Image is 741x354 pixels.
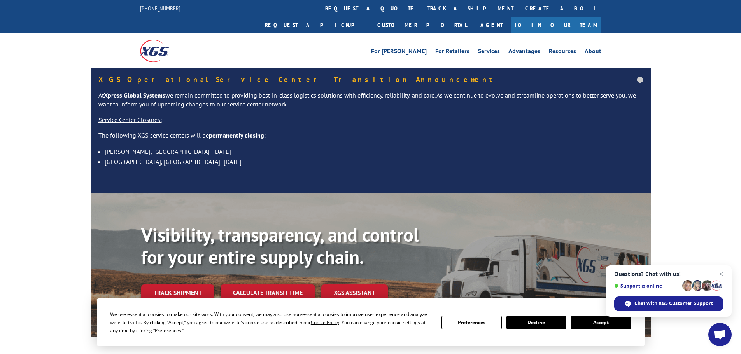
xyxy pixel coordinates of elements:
button: Preferences [441,316,501,329]
a: For Retailers [435,48,469,57]
span: Support is online [614,283,680,289]
span: Chat with XGS Customer Support [634,300,713,307]
a: For [PERSON_NAME] [371,48,427,57]
a: Calculate transit time [221,284,315,301]
strong: permanently closing [209,131,264,139]
div: Cookie Consent Prompt [97,298,645,346]
span: Cookie Policy [311,319,339,326]
b: Visibility, transparency, and control for your entire supply chain. [141,223,419,269]
a: Resources [549,48,576,57]
button: Decline [506,316,566,329]
a: XGS ASSISTANT [321,284,388,301]
a: Customer Portal [371,17,473,33]
a: Agent [473,17,511,33]
a: About [585,48,601,57]
a: Services [478,48,500,57]
li: [GEOGRAPHIC_DATA], [GEOGRAPHIC_DATA]- [DATE] [105,157,643,167]
a: Track shipment [141,284,214,301]
a: Request a pickup [259,17,371,33]
div: We use essential cookies to make our site work. With your consent, we may also use non-essential ... [110,310,432,335]
a: Advantages [508,48,540,57]
span: Questions? Chat with us! [614,271,723,277]
a: Join Our Team [511,17,601,33]
p: The following XGS service centers will be : [98,131,643,146]
span: Preferences [155,327,181,334]
u: Service Center Closures: [98,116,162,124]
a: [PHONE_NUMBER] [140,4,180,12]
button: Accept [571,316,631,329]
li: [PERSON_NAME], [GEOGRAPHIC_DATA]- [DATE] [105,146,643,157]
p: At we remain committed to providing best-in-class logistics solutions with efficiency, reliabilit... [98,91,643,116]
a: Open chat [708,323,732,346]
h5: XGS Operational Service Center Transition Announcement [98,76,643,83]
span: Chat with XGS Customer Support [614,296,723,311]
strong: Xpress Global Systems [104,91,165,99]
